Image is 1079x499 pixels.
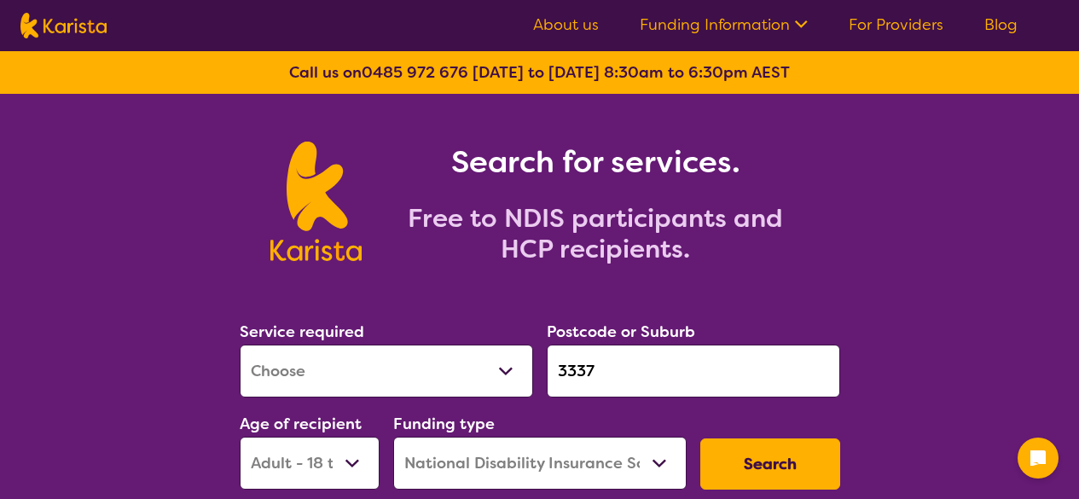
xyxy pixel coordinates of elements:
[270,142,362,261] img: Karista logo
[240,414,362,434] label: Age of recipient
[362,62,468,83] a: 0485 972 676
[849,15,943,35] a: For Providers
[393,414,495,434] label: Funding type
[533,15,599,35] a: About us
[547,345,840,397] input: Type
[382,142,809,183] h1: Search for services.
[382,203,809,264] h2: Free to NDIS participants and HCP recipients.
[640,15,808,35] a: Funding Information
[984,15,1018,35] a: Blog
[547,322,695,342] label: Postcode or Suburb
[240,322,364,342] label: Service required
[20,13,107,38] img: Karista logo
[700,438,840,490] button: Search
[289,62,790,83] b: Call us on [DATE] to [DATE] 8:30am to 6:30pm AEST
